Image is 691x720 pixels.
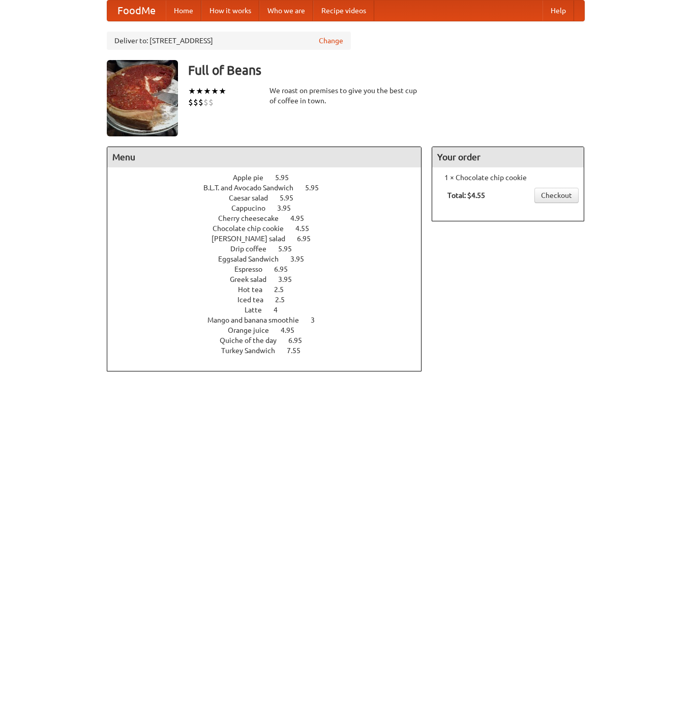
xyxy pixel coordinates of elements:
[211,85,219,97] li: ★
[274,306,288,314] span: 4
[274,265,298,273] span: 6.95
[219,85,226,97] li: ★
[201,1,259,21] a: How it works
[437,172,579,183] li: 1 × Chocolate chip cookie
[231,204,310,212] a: Cappucino 3.95
[319,36,343,46] a: Change
[237,296,304,304] a: Iced tea 2.5
[229,194,278,202] span: Caesar salad
[188,85,196,97] li: ★
[203,85,211,97] li: ★
[218,214,323,222] a: Cherry cheesecake 4.95
[237,296,274,304] span: Iced tea
[208,97,214,108] li: $
[234,265,273,273] span: Espresso
[166,1,201,21] a: Home
[212,235,329,243] a: [PERSON_NAME] salad 6.95
[231,204,276,212] span: Cappucino
[107,1,166,21] a: FoodMe
[213,224,328,233] a: Chocolate chip cookie 4.55
[221,347,285,355] span: Turkey Sandwich
[233,174,308,182] a: Apple pie 5.95
[269,85,422,106] div: We roast on premises to give you the best cup of coffee in town.
[295,224,319,233] span: 4.55
[203,184,304,192] span: B.L.T. and Avocado Sandwich
[218,214,289,222] span: Cherry cheesecake
[233,174,274,182] span: Apple pie
[275,174,299,182] span: 5.95
[188,97,193,108] li: $
[238,285,303,294] a: Hot tea 2.5
[230,245,311,253] a: Drip coffee 5.95
[278,275,302,283] span: 3.95
[107,32,351,50] div: Deliver to: [STREET_ADDRESS]
[207,316,334,324] a: Mango and banana smoothie 3
[447,191,485,199] b: Total: $4.55
[287,347,311,355] span: 7.55
[275,296,295,304] span: 2.5
[212,235,295,243] span: [PERSON_NAME] salad
[543,1,574,21] a: Help
[274,285,294,294] span: 2.5
[311,316,325,324] span: 3
[220,336,287,344] span: Quiche of the day
[534,188,579,203] a: Checkout
[230,275,311,283] a: Greek salad 3.95
[238,285,273,294] span: Hot tea
[259,1,313,21] a: Who we are
[221,347,319,355] a: Turkey Sandwich 7.55
[213,224,294,233] span: Chocolate chip cookie
[107,147,422,167] h4: Menu
[107,60,178,136] img: angular.jpg
[277,204,301,212] span: 3.95
[188,60,585,80] h3: Full of Beans
[305,184,329,192] span: 5.95
[193,97,198,108] li: $
[220,336,321,344] a: Quiche of the day 6.95
[313,1,374,21] a: Recipe videos
[288,336,312,344] span: 6.95
[228,326,279,334] span: Orange juice
[290,255,314,263] span: 3.95
[230,275,277,283] span: Greek salad
[297,235,321,243] span: 6.95
[280,194,304,202] span: 5.95
[198,97,203,108] li: $
[196,85,203,97] li: ★
[432,147,584,167] h4: Your order
[229,194,312,202] a: Caesar salad 5.95
[228,326,313,334] a: Orange juice 4.95
[281,326,305,334] span: 4.95
[230,245,277,253] span: Drip coffee
[234,265,307,273] a: Espresso 6.95
[207,316,309,324] span: Mango and banana smoothie
[290,214,314,222] span: 4.95
[278,245,302,253] span: 5.95
[203,97,208,108] li: $
[245,306,296,314] a: Latte 4
[218,255,323,263] a: Eggsalad Sandwich 3.95
[203,184,338,192] a: B.L.T. and Avocado Sandwich 5.95
[245,306,272,314] span: Latte
[218,255,289,263] span: Eggsalad Sandwich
